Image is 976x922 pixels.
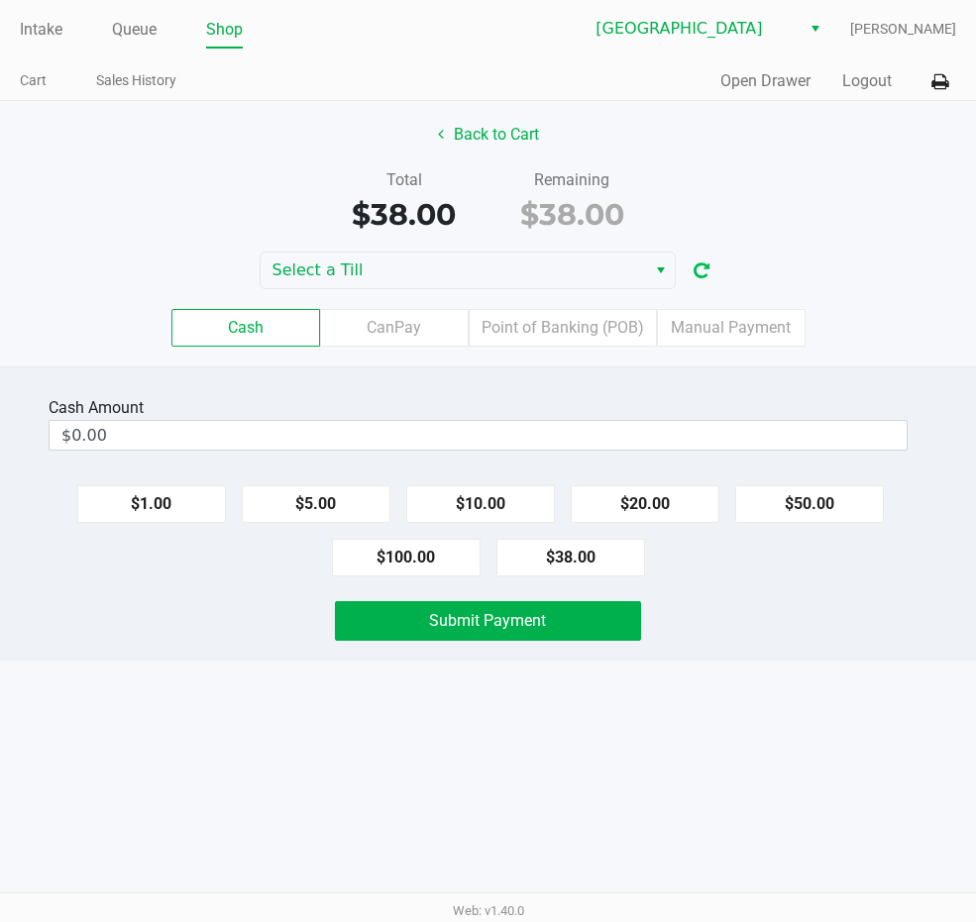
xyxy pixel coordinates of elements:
[735,485,884,523] button: $50.00
[49,396,152,420] div: Cash Amount
[720,69,811,93] button: Open Drawer
[453,903,524,918] span: Web: v1.40.0
[503,168,641,192] div: Remaining
[596,17,789,41] span: [GEOGRAPHIC_DATA]
[260,252,676,289] kendo-dropdownlist: NO DATA FOUND
[496,539,645,576] button: $38.00
[206,16,243,44] a: Shop
[335,168,473,192] div: Total
[850,19,956,40] span: [PERSON_NAME]
[20,68,47,93] a: Cart
[469,309,657,347] label: Point of Banking (POB)
[657,309,806,347] label: Manual Payment
[425,116,552,154] button: Back to Cart
[77,485,226,523] button: $1.00
[801,11,829,47] button: Select
[320,309,469,347] label: CanPay
[335,601,640,641] button: Submit Payment
[646,253,675,288] button: Select
[406,485,555,523] button: $10.00
[332,539,481,576] button: $100.00
[571,485,719,523] button: $20.00
[20,16,62,44] a: Intake
[171,309,320,347] label: Cash
[335,192,473,237] div: $38.00
[429,611,546,630] span: Submit Payment
[96,68,176,93] a: Sales History
[503,192,641,237] div: $38.00
[272,258,634,282] span: Select a Till
[842,69,892,93] button: Logout
[112,16,157,44] a: Queue
[242,485,390,523] button: $5.00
